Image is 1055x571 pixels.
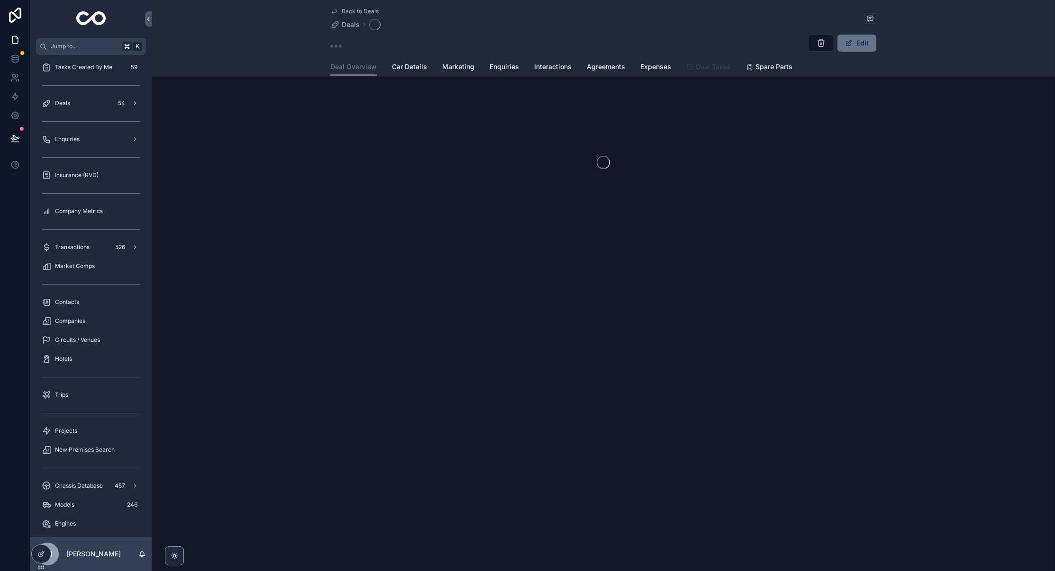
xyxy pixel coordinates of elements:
[36,331,146,348] a: Circuits / Venues
[55,135,80,143] span: Enquiries
[36,515,146,532] a: Engines
[392,62,427,71] span: Car Details
[55,63,112,71] span: Tasks Created By Me
[55,243,90,251] span: Transactions
[534,62,572,71] span: Interactions
[755,62,792,71] span: Spare Parts
[66,549,121,559] p: [PERSON_NAME]
[640,62,671,71] span: Expenses
[36,441,146,458] a: New Premises Search
[55,336,100,344] span: Circuits / Venues
[51,43,118,50] span: Jump to...
[640,58,671,77] a: Expenses
[36,386,146,403] a: Trips
[36,203,146,220] a: Company Metrics
[55,520,76,527] span: Engines
[55,482,103,490] span: Chassis Database
[55,171,99,179] span: Insurance (RVD)
[686,58,731,77] a: Deal Tasks
[330,20,360,29] a: Deals
[55,391,68,399] span: Trips
[36,312,146,330] a: Companies
[696,62,731,71] span: Deal Tasks
[442,62,474,71] span: Marketing
[534,58,572,77] a: Interactions
[55,207,103,215] span: Company Metrics
[55,99,70,107] span: Deals
[442,58,474,77] a: Marketing
[115,98,128,109] div: 54
[36,422,146,439] a: Projects
[36,59,146,76] a: Tasks Created By Me59
[587,62,625,71] span: Agreements
[36,167,146,184] a: Insurance (RVD)
[36,239,146,256] a: Transactions526
[36,95,146,112] a: Deals54
[330,8,379,15] a: Back to Deals
[837,35,876,52] button: Edit
[128,62,140,73] div: 59
[36,294,146,311] a: Contacts
[36,131,146,148] a: Enquiries
[36,350,146,367] a: Hotels
[36,38,146,55] button: Jump to...K
[76,11,106,27] img: App logo
[330,58,377,76] a: Deal Overview
[55,355,72,363] span: Hotels
[55,427,77,435] span: Projects
[55,262,95,270] span: Market Comps
[392,58,427,77] a: Car Details
[330,62,377,71] span: Deal Overview
[36,258,146,275] a: Market Comps
[55,501,74,509] span: Models
[36,477,146,494] a: Chassis Database457
[55,298,79,306] span: Contacts
[112,480,128,491] div: 457
[587,58,625,77] a: Agreements
[36,496,146,513] a: Models246
[342,8,379,15] span: Back to Deals
[55,446,115,454] span: New Premises Search
[112,241,128,253] div: 526
[124,499,140,510] div: 246
[134,43,141,50] span: K
[746,58,792,77] a: Spare Parts
[490,62,519,71] span: Enquiries
[30,55,152,537] div: scrollable content
[342,20,360,29] span: Deals
[55,317,85,325] span: Companies
[490,58,519,77] a: Enquiries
